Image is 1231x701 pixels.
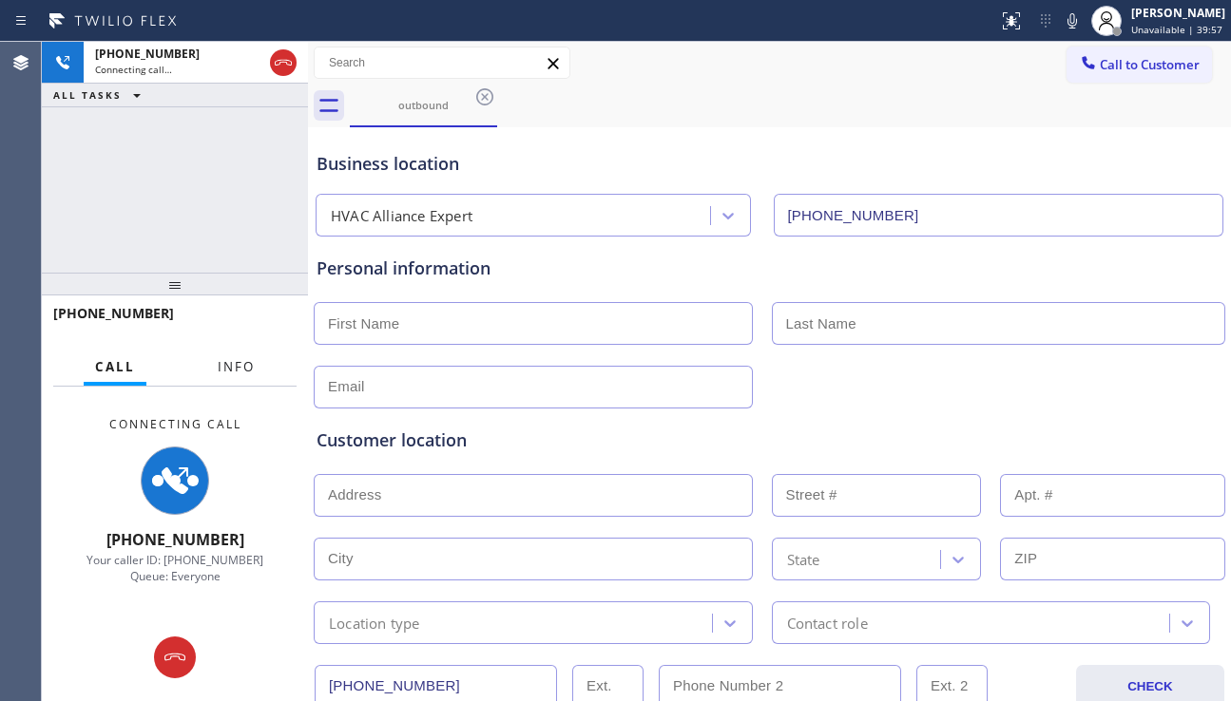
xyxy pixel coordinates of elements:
input: Phone Number [774,194,1224,237]
div: Customer location [317,427,1222,453]
button: Call to Customer [1067,47,1212,83]
span: [PHONE_NUMBER] [95,46,200,62]
input: City [314,538,753,580]
span: Your caller ID: [PHONE_NUMBER] Queue: Everyone [87,552,263,584]
input: Apt. # [1000,474,1225,517]
div: Business location [317,151,1222,177]
input: Address [314,474,753,517]
span: Unavailable | 39:57 [1131,23,1222,36]
div: Location type [329,612,420,634]
button: Info [206,349,266,386]
span: Info [218,358,255,375]
input: Search [315,47,569,78]
button: Hang up [154,636,196,678]
span: [PHONE_NUMBER] [53,304,174,322]
button: Call [84,349,146,386]
div: HVAC Alliance Expert [331,205,472,227]
button: ALL TASKS [42,84,160,106]
span: ALL TASKS [53,88,122,102]
button: Hang up [270,49,297,76]
div: Personal information [317,256,1222,281]
span: Connecting call… [95,63,172,76]
input: Street # [772,474,982,517]
span: Call [95,358,135,375]
input: First Name [314,302,753,345]
div: Contact role [787,612,868,634]
div: [PERSON_NAME] [1131,5,1225,21]
input: ZIP [1000,538,1225,580]
span: [PHONE_NUMBER] [106,529,244,550]
span: Connecting Call [109,416,241,432]
div: outbound [352,98,495,112]
button: Mute [1059,8,1086,34]
input: Email [314,366,753,408]
input: Last Name [772,302,1226,345]
span: Call to Customer [1100,56,1200,73]
div: State [787,548,820,570]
